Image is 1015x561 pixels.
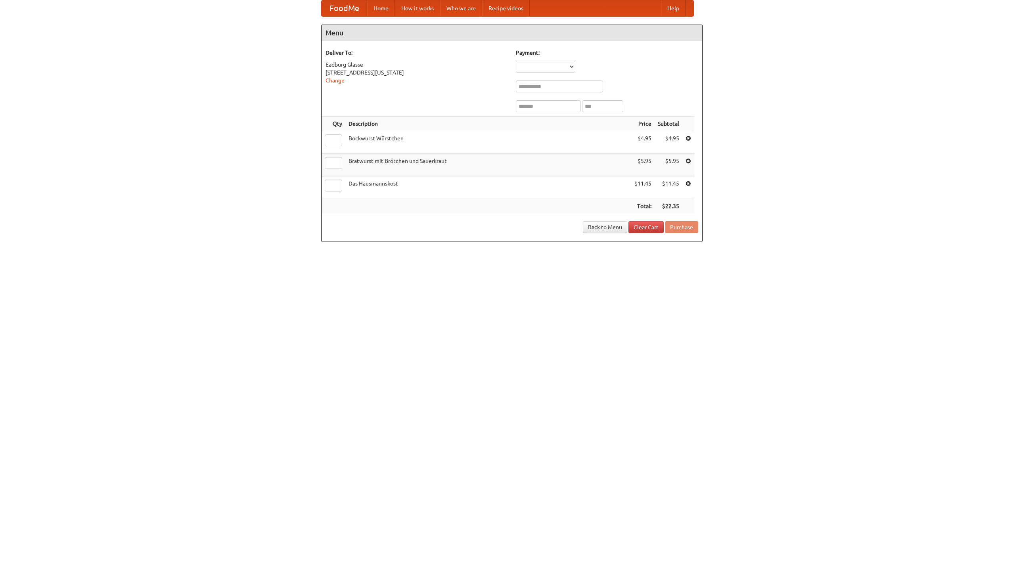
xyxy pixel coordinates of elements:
[631,199,655,214] th: Total:
[631,117,655,131] th: Price
[655,117,682,131] th: Subtotal
[655,131,682,154] td: $4.95
[395,0,440,16] a: How it works
[345,154,631,176] td: Bratwurst mit Brötchen und Sauerkraut
[631,131,655,154] td: $4.95
[367,0,395,16] a: Home
[440,0,482,16] a: Who we are
[631,154,655,176] td: $5.95
[655,199,682,214] th: $22.35
[583,221,627,233] a: Back to Menu
[326,77,345,84] a: Change
[326,61,508,69] div: Eadburg Glasse
[655,154,682,176] td: $5.95
[326,49,508,57] h5: Deliver To:
[665,221,698,233] button: Purchase
[322,25,702,41] h4: Menu
[661,0,686,16] a: Help
[655,176,682,199] td: $11.45
[482,0,530,16] a: Recipe videos
[345,176,631,199] td: Das Hausmannskost
[322,117,345,131] th: Qty
[322,0,367,16] a: FoodMe
[516,49,698,57] h5: Payment:
[628,221,664,233] a: Clear Cart
[631,176,655,199] td: $11.45
[326,69,508,77] div: [STREET_ADDRESS][US_STATE]
[345,117,631,131] th: Description
[345,131,631,154] td: Bockwurst Würstchen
